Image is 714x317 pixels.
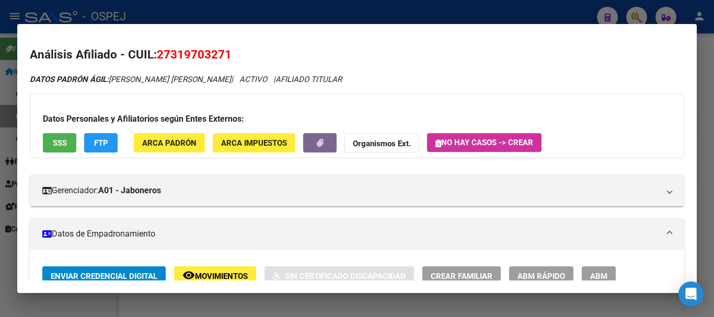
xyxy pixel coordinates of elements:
[43,133,76,152] button: SSS
[30,218,684,250] mat-expansion-panel-header: Datos de Empadronamiento
[427,133,542,152] button: No hay casos -> Crear
[142,138,197,148] span: ARCA Padrón
[353,139,411,148] strong: Organismos Ext.
[509,266,573,286] button: ABM Rápido
[43,113,671,125] h3: Datos Personales y Afiliatorios según Entes Externos:
[42,228,659,240] mat-panel-title: Datos de Empadronamiento
[517,272,565,281] span: ABM Rápido
[157,48,232,61] span: 27319703271
[275,75,342,84] span: AFILIADO TITULAR
[435,138,533,147] span: No hay casos -> Crear
[30,75,231,84] span: [PERSON_NAME] [PERSON_NAME]
[431,272,492,281] span: Crear Familiar
[221,138,287,148] span: ARCA Impuestos
[30,175,684,206] mat-expansion-panel-header: Gerenciador:A01 - Jaboneros
[678,281,704,307] div: Open Intercom Messenger
[53,138,67,148] span: SSS
[134,133,205,152] button: ARCA Padrón
[582,266,616,286] button: ABM
[590,272,607,281] span: ABM
[264,266,414,286] button: Sin Certificado Discapacidad
[30,75,109,84] strong: DATOS PADRÓN ÁGIL:
[30,75,342,84] i: | ACTIVO |
[195,272,248,281] span: Movimientos
[422,266,501,286] button: Crear Familiar
[51,272,157,281] span: Enviar Credencial Digital
[285,272,406,281] span: Sin Certificado Discapacidad
[84,133,118,152] button: FTP
[30,46,684,64] h2: Análisis Afiliado - CUIL:
[42,266,166,286] button: Enviar Credencial Digital
[98,184,161,197] strong: A01 - Jaboneros
[94,138,108,148] span: FTP
[213,133,295,152] button: ARCA Impuestos
[174,266,256,286] button: Movimientos
[182,269,195,281] mat-icon: remove_red_eye
[42,184,659,197] mat-panel-title: Gerenciador:
[344,133,419,152] button: Organismos Ext.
